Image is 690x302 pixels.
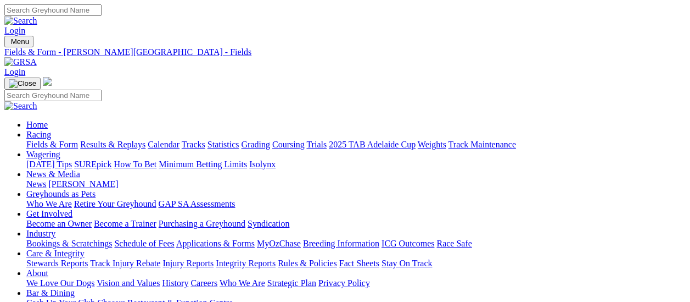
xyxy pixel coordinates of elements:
a: Purchasing a Greyhound [159,219,245,228]
a: Calendar [148,140,179,149]
a: Isolynx [249,160,276,169]
a: 2025 TAB Adelaide Cup [329,140,416,149]
button: Toggle navigation [4,36,33,47]
div: About [26,278,686,288]
a: Syndication [248,219,289,228]
a: Tracks [182,140,205,149]
a: Who We Are [26,199,72,208]
a: Results & Replays [80,140,145,149]
a: Coursing [272,140,305,149]
a: Retire Your Greyhound [74,199,156,208]
a: Wagering [26,150,60,159]
a: Bar & Dining [26,288,75,298]
a: News & Media [26,169,80,179]
a: Breeding Information [303,239,379,248]
img: GRSA [4,57,37,67]
a: Race Safe [436,239,472,248]
a: Statistics [207,140,239,149]
a: Grading [242,140,270,149]
div: Care & Integrity [26,259,686,268]
a: Stewards Reports [26,259,88,268]
a: Minimum Betting Limits [159,160,247,169]
a: Industry [26,229,55,238]
a: Login [4,26,25,35]
a: Bookings & Scratchings [26,239,112,248]
input: Search [4,90,102,101]
a: Greyhounds as Pets [26,189,96,199]
a: Racing [26,130,51,139]
a: Weights [418,140,446,149]
a: Care & Integrity [26,249,85,258]
a: Schedule of Fees [114,239,174,248]
a: Privacy Policy [318,278,370,288]
a: Become an Owner [26,219,92,228]
a: MyOzChase [257,239,301,248]
a: Applications & Forms [176,239,255,248]
a: History [162,278,188,288]
a: About [26,268,48,278]
a: Home [26,120,48,129]
span: Menu [11,37,29,46]
a: Injury Reports [162,259,214,268]
div: Industry [26,239,686,249]
a: Who We Are [220,278,265,288]
a: Track Injury Rebate [90,259,160,268]
a: SUREpick [74,160,111,169]
a: We Love Our Dogs [26,278,94,288]
button: Toggle navigation [4,78,41,90]
div: Greyhounds as Pets [26,199,686,209]
a: How To Bet [114,160,157,169]
a: Track Maintenance [448,140,516,149]
a: Integrity Reports [216,259,276,268]
a: News [26,179,46,189]
a: Fact Sheets [339,259,379,268]
a: Careers [190,278,217,288]
div: Racing [26,140,686,150]
a: Become a Trainer [94,219,156,228]
img: Search [4,16,37,26]
a: Get Involved [26,209,72,218]
div: News & Media [26,179,686,189]
a: Fields & Form - [PERSON_NAME][GEOGRAPHIC_DATA] - Fields [4,47,686,57]
input: Search [4,4,102,16]
a: Stay On Track [382,259,432,268]
a: [PERSON_NAME] [48,179,118,189]
a: Rules & Policies [278,259,337,268]
a: Fields & Form [26,140,78,149]
a: Trials [306,140,327,149]
a: GAP SA Assessments [159,199,235,208]
a: Vision and Values [97,278,160,288]
div: Get Involved [26,219,686,229]
a: [DATE] Tips [26,160,72,169]
a: Login [4,67,25,76]
img: Close [9,79,36,88]
a: ICG Outcomes [382,239,434,248]
img: Search [4,101,37,111]
img: logo-grsa-white.png [43,77,52,86]
div: Wagering [26,160,686,169]
a: Strategic Plan [267,278,316,288]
